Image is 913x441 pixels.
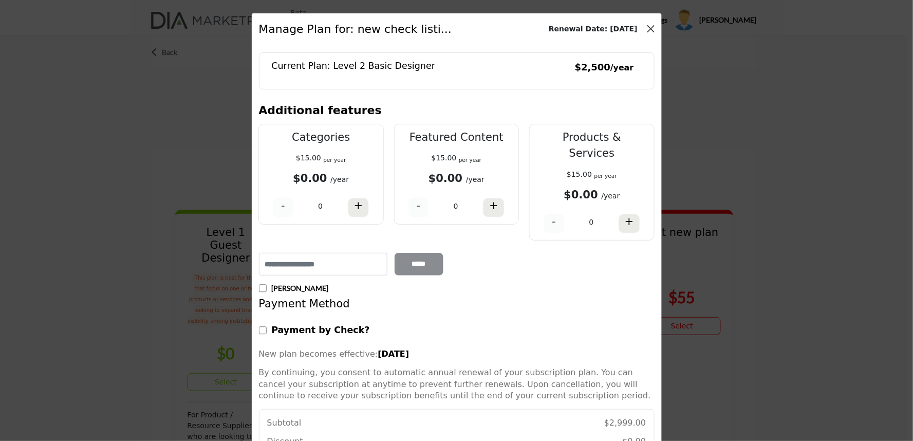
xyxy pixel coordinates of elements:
h1: Manage Plan for: new check listi... [259,21,452,38]
b: Payment by Check? [271,325,369,335]
sub: per year [323,157,346,163]
p: $2,500 [575,61,634,74]
h3: Additional features [259,102,382,119]
h5: Current Plan: Level 2 Basic Designer [272,61,436,71]
small: /year [610,63,633,72]
b: $0.00 [428,172,462,185]
p: Products & Services [539,130,645,162]
h4: + [489,199,498,212]
sub: per year [594,173,617,179]
p: $2,999.00 [604,417,646,429]
button: Close [644,22,658,36]
span: $15.00 [432,154,457,162]
p: 0 [454,201,458,212]
sub: per year [459,157,481,163]
p: [PERSON_NAME] [271,283,328,293]
button: + [483,198,505,217]
span: /year [466,175,485,183]
span: $15.00 [567,170,592,178]
p: Subtotal [267,417,302,429]
span: /year [330,175,349,183]
p: New plan becomes effective: [259,348,655,360]
button: + [348,198,369,217]
b: Renewal Date: [DATE] [549,24,638,34]
p: 0 [318,201,323,212]
p: Categories [268,130,374,146]
span: $15.00 [296,154,321,162]
h4: + [354,199,363,212]
p: 0 [589,217,594,228]
strong: [DATE] [378,349,409,359]
p: Featured Content [404,130,510,146]
b: $0.00 [293,172,327,185]
span: /year [602,192,620,200]
button: + [619,214,640,233]
p: By continuing, you consent to automatic annual renewal of your subscription plan. You can cancel ... [259,367,655,401]
b: $0.00 [564,189,598,201]
h4: Payment Method [259,298,655,310]
h4: + [625,215,634,228]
